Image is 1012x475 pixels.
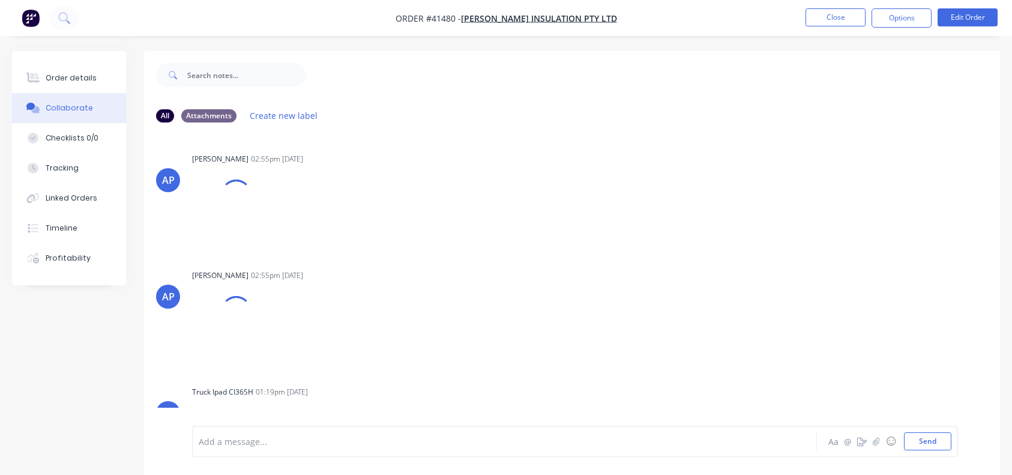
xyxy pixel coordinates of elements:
button: Options [872,8,932,28]
button: ☺ [884,434,898,449]
div: AP [162,173,175,187]
button: Collaborate [12,93,126,123]
button: Send [904,432,951,450]
button: Tracking [12,153,126,183]
button: Timeline [12,213,126,243]
button: Create new label [244,107,324,124]
img: Factory [22,9,40,27]
a: [PERSON_NAME] Insulation Pty Ltd [461,13,617,24]
div: Order details [46,73,97,83]
input: Search notes... [187,63,306,87]
span: Order #41480 - [396,13,461,24]
div: 01:19pm [DATE] [256,387,308,398]
button: Edit Order [938,8,998,26]
button: Order details [12,63,126,93]
div: AP [162,289,175,304]
button: Aa [826,434,840,449]
div: Timeline [46,223,77,234]
div: [PERSON_NAME] [192,154,248,165]
button: Checklists 0/0 [12,123,126,153]
div: Attachments [181,109,236,123]
div: 02:55pm [DATE] [251,270,303,281]
div: Profitability [46,253,91,264]
button: Linked Orders [12,183,126,213]
button: Profitability [12,243,126,273]
div: [PERSON_NAME] [192,270,248,281]
button: @ [840,434,855,449]
div: 02:55pm [DATE] [251,154,303,165]
div: Truck Ipad CI36SH [192,387,253,398]
button: Close [806,8,866,26]
div: All [156,109,174,123]
div: TI [164,406,172,420]
div: Checklists 0/0 [46,133,98,144]
div: Tracking [46,163,79,174]
div: Collaborate [46,103,93,113]
div: Linked Orders [46,193,97,204]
